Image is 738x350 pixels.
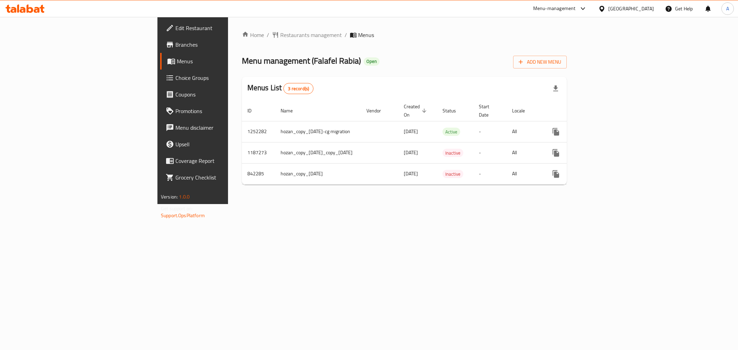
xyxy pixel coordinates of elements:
a: Restaurants management [272,31,342,39]
span: Open [364,58,380,64]
button: more [548,145,564,161]
span: [DATE] [404,127,418,136]
h2: Menus List [247,83,313,94]
span: Created On [404,102,429,119]
nav: breadcrumb [242,31,567,39]
a: Upsell [160,136,281,153]
span: Active [443,128,460,136]
span: [DATE] [404,169,418,178]
span: Menu disclaimer [175,123,275,132]
button: Add New Menu [513,56,567,68]
span: Choice Groups [175,74,275,82]
div: Export file [547,80,564,97]
span: Coverage Report [175,157,275,165]
a: Coverage Report [160,153,281,169]
span: Edit Restaurant [175,24,275,32]
span: Add New Menu [519,58,561,66]
span: Start Date [479,102,498,119]
a: Coupons [160,86,281,103]
span: Restaurants management [280,31,342,39]
td: - [473,121,507,142]
a: Branches [160,36,281,53]
span: Inactive [443,170,463,178]
td: hozan_copy_[DATE]-cg migration [275,121,361,142]
button: Change Status [564,166,581,182]
span: Coupons [175,90,275,99]
span: 1.0.0 [179,192,190,201]
a: Grocery Checklist [160,169,281,186]
td: All [507,163,542,184]
span: Branches [175,40,275,49]
td: All [507,121,542,142]
a: Support.OpsPlatform [161,211,205,220]
span: Menus [177,57,275,65]
span: Promotions [175,107,275,115]
span: Vendor [366,107,390,115]
span: Upsell [175,140,275,148]
span: Status [443,107,465,115]
a: Promotions [160,103,281,119]
td: hozan_copy_[DATE] [275,163,361,184]
a: Menu disclaimer [160,119,281,136]
span: ID [247,107,261,115]
table: enhanced table [242,100,620,185]
span: Menus [358,31,374,39]
span: Menu management ( Falafel Rabia ) [242,53,361,68]
a: Choice Groups [160,70,281,86]
td: - [473,163,507,184]
td: - [473,142,507,163]
span: Name [281,107,302,115]
span: Version: [161,192,178,201]
span: Inactive [443,149,463,157]
li: / [345,31,347,39]
span: Get support on: [161,204,193,213]
a: Edit Restaurant [160,20,281,36]
div: Menu-management [533,4,576,13]
button: more [548,123,564,140]
button: more [548,166,564,182]
th: Actions [542,100,620,121]
div: [GEOGRAPHIC_DATA] [608,5,654,12]
span: A [726,5,729,12]
div: Total records count [283,83,313,94]
div: Open [364,57,380,66]
span: Grocery Checklist [175,173,275,182]
span: 3 record(s) [284,85,313,92]
span: [DATE] [404,148,418,157]
a: Menus [160,53,281,70]
button: Change Status [564,145,581,161]
td: hozan_copy_[DATE]_copy_[DATE] [275,142,361,163]
span: Locale [512,107,534,115]
td: All [507,142,542,163]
